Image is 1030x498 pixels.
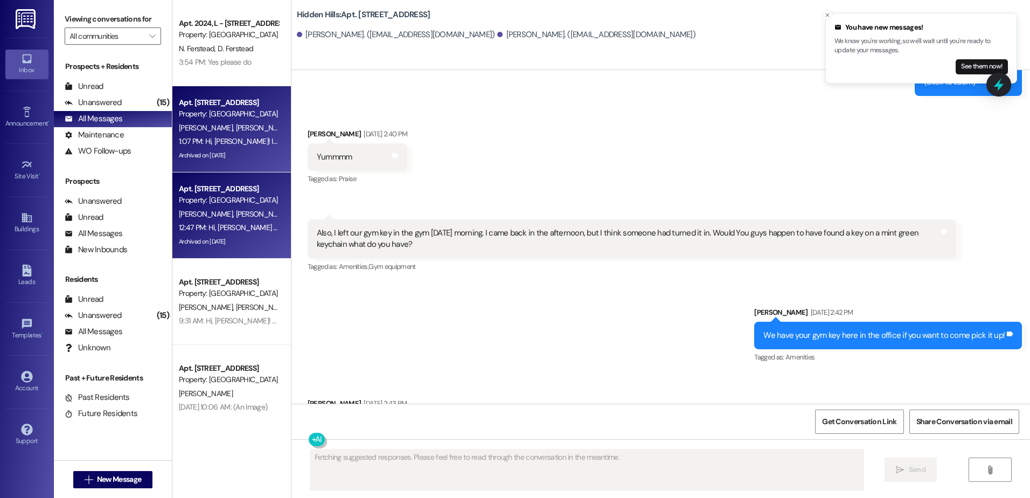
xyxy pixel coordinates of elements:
div: Property: [GEOGRAPHIC_DATA] [179,108,279,120]
div: Tagged as: [308,171,407,186]
span: Share Conversation via email [916,416,1012,427]
span: Amenities [785,352,815,362]
div: All Messages [65,228,122,239]
textarea: Fetching suggested responses. Please feel free to read through the conversation in the meantime. [310,449,863,490]
div: Unknown [65,342,110,354]
div: Prospects + Residents [54,61,172,72]
div: [DATE] 2:42 PM [808,307,853,318]
div: 9:31 AM: Hi, [PERSON_NAME]! That is no problem at all. We completely understand as it was very sh... [179,316,862,326]
span: D. Ferstead [218,44,253,53]
input: All communities [69,27,144,45]
div: [PERSON_NAME] [308,398,754,413]
div: Apt. [STREET_ADDRESS] [179,363,279,374]
div: All Messages [65,113,122,124]
div: You have new messages! [834,22,1008,33]
button: Send [885,458,937,482]
div: (15) [154,94,172,111]
i:  [986,466,994,474]
span: [PERSON_NAME] [179,389,233,398]
span: N. Ferstead [179,44,218,53]
div: New Inbounds [65,244,127,255]
div: Tagged as: [754,349,1022,365]
span: Amenities , [339,262,369,271]
span: [PERSON_NAME] [235,123,289,133]
button: Close toast [822,10,833,20]
div: Archived on [DATE] [178,149,280,162]
div: Archived on [DATE] [178,235,280,248]
div: Apt. [STREET_ADDRESS] [179,183,279,195]
p: We know you're working, so we'll wait until you're ready to update your messages. [834,37,1008,56]
button: New Message [73,471,153,488]
b: Hidden Hills: Apt. [STREET_ADDRESS] [297,9,430,20]
span: • [41,330,43,337]
div: [DATE] 2:40 PM [361,128,407,140]
div: [DATE] 2:43 PM [361,398,407,409]
a: Support [5,420,48,449]
label: Viewing conversations for [65,11,161,27]
span: • [39,171,40,178]
div: Maintenance [65,129,124,141]
span: Send [909,464,925,475]
button: See them now! [956,59,1008,74]
div: Property: [GEOGRAPHIC_DATA] [179,29,279,40]
div: Apt. 2024, L - [STREET_ADDRESS] [179,18,279,29]
div: Residents [54,274,172,285]
div: Property: [GEOGRAPHIC_DATA] [179,374,279,385]
div: 1:07 PM: Hi, [PERSON_NAME]! It's [PERSON_NAME]. In the next couple of days, whenever it is conven... [179,136,815,146]
div: Past + Future Residents [54,372,172,384]
span: Praise [339,174,357,183]
button: Get Conversation Link [815,410,903,434]
div: Unanswered [65,310,122,321]
a: Site Visit • [5,156,48,185]
span: New Message [97,474,141,485]
i:  [149,32,155,40]
div: Tagged as: [308,259,956,274]
div: Unread [65,212,103,223]
a: Templates • [5,315,48,344]
div: [PERSON_NAME] [754,307,1022,322]
a: Inbox [5,50,48,79]
div: Apt. [STREET_ADDRESS] [179,97,279,108]
div: (15) [154,307,172,324]
span: • [48,118,50,126]
div: WO Follow-ups [65,146,131,157]
div: 3:54 PM: Yes please do [179,57,252,67]
div: Unread [65,294,103,305]
div: Apt. [STREET_ADDRESS] [179,276,279,288]
span: [PERSON_NAME] [235,302,289,312]
a: Leads [5,261,48,290]
div: Unanswered [65,97,122,108]
span: [PERSON_NAME] [179,302,236,312]
i:  [85,475,93,484]
i:  [896,466,904,474]
span: Gym equipment [368,262,416,271]
a: Buildings [5,209,48,238]
div: Unanswered [65,196,122,207]
span: [PERSON_NAME] [179,209,236,219]
div: [PERSON_NAME] [308,128,407,143]
div: [PERSON_NAME]. ([EMAIL_ADDRESS][DOMAIN_NAME]) [297,29,495,40]
div: Yummmm [317,151,352,163]
div: Unread [65,81,103,92]
div: All Messages [65,326,122,337]
span: [PERSON_NAME] [179,123,236,133]
div: Also, I left our gym key in the gym [DATE] morning. I came back in the afternoon, but I think som... [317,227,939,251]
div: [DATE] 10:06 AM: (An Image) [179,402,267,412]
div: Property: [GEOGRAPHIC_DATA] [179,195,279,206]
a: Account [5,368,48,397]
div: Future Residents [65,408,137,419]
button: Share Conversation via email [909,410,1019,434]
div: Property: [GEOGRAPHIC_DATA] [179,288,279,299]
span: [PERSON_NAME] [235,209,289,219]
div: Past Residents [65,392,130,403]
img: ResiDesk Logo [16,9,38,29]
div: Prospects [54,176,172,187]
span: Get Conversation Link [822,416,896,427]
div: We have your gym key here in the office if you want to come pick it up! [763,330,1005,341]
div: [PERSON_NAME]. ([EMAIL_ADDRESS][DOMAIN_NAME]) [497,29,695,40]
